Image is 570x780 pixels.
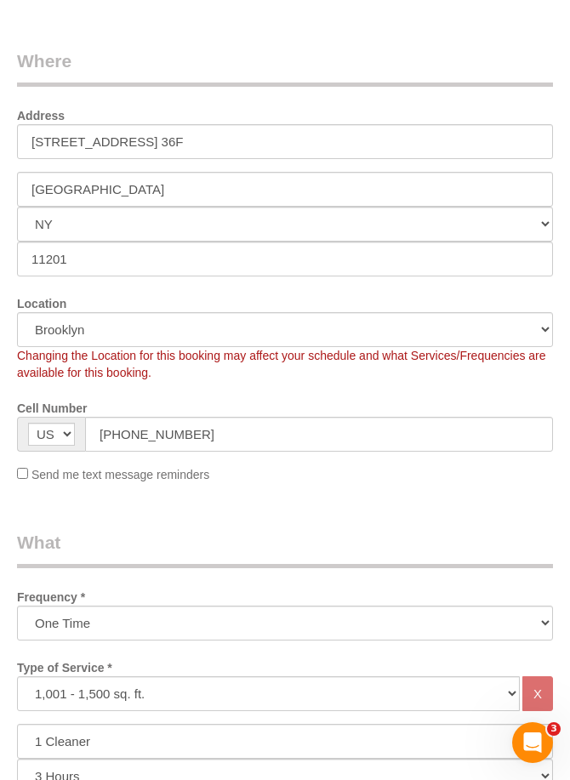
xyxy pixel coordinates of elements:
label: Type of Service * [4,653,125,676]
span: Send me text message reminders [31,468,209,481]
span: 3 [547,722,561,736]
input: Zip Code [17,242,553,276]
label: Location [4,289,79,312]
iframe: Intercom live chat [512,722,553,763]
legend: What [17,530,553,568]
label: Address [4,101,77,124]
label: Frequency * [4,583,98,606]
span: Changing the Location for this booking may affect your schedule and what Services/Frequencies are... [17,349,546,379]
label: Cell Number [4,394,100,417]
input: City [17,172,553,207]
input: Cell Number [85,417,553,452]
legend: Where [17,48,553,87]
